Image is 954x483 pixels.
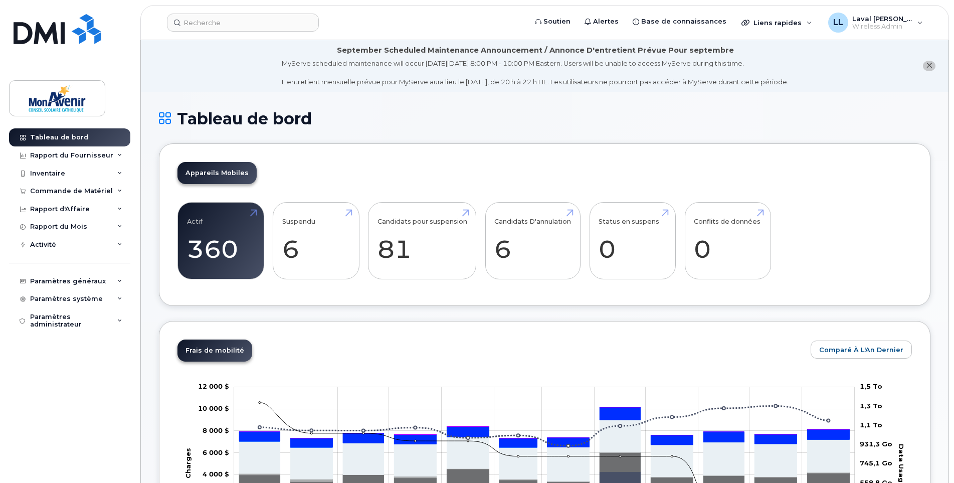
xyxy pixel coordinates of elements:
[811,341,912,359] button: Comparé à l'An Dernier
[694,208,761,274] a: Conflits de données 0
[198,404,229,412] g: 0 $
[819,345,903,355] span: Comparé à l'An Dernier
[159,110,930,127] h1: Tableau de bord
[198,382,229,390] tspan: 12 000 $
[203,470,229,478] g: 0 $
[198,382,229,390] g: 0 $
[184,448,193,478] tspan: Charges
[203,426,229,434] g: 0 $
[860,459,892,467] tspan: 745,1 Go
[177,162,257,184] a: Appareils Mobiles
[198,404,229,412] tspan: 10 000 $
[494,208,571,274] a: Candidats D'annulation 6
[203,448,229,456] tspan: 6 000 $
[337,45,734,56] div: September Scheduled Maintenance Announcement / Annonce D'entretient Prévue Pour septembre
[282,208,350,274] a: Suspendu 6
[860,382,882,390] tspan: 1,5 To
[203,448,229,456] g: 0 $
[282,59,789,87] div: MyServe scheduled maintenance will occur [DATE][DATE] 8:00 PM - 10:00 PM Eastern. Users will be u...
[599,208,666,274] a: Status en suspens 0
[923,61,935,71] button: close notification
[860,440,892,448] tspan: 931,3 Go
[860,402,882,410] tspan: 1,3 To
[187,208,255,274] a: Actif 360
[860,421,882,429] tspan: 1,1 To
[239,420,849,481] g: Fonctionnalités
[203,426,229,434] tspan: 8 000 $
[177,340,252,362] a: Frais de mobilité
[203,470,229,478] tspan: 4 000 $
[377,208,467,274] a: Candidats pour suspension 81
